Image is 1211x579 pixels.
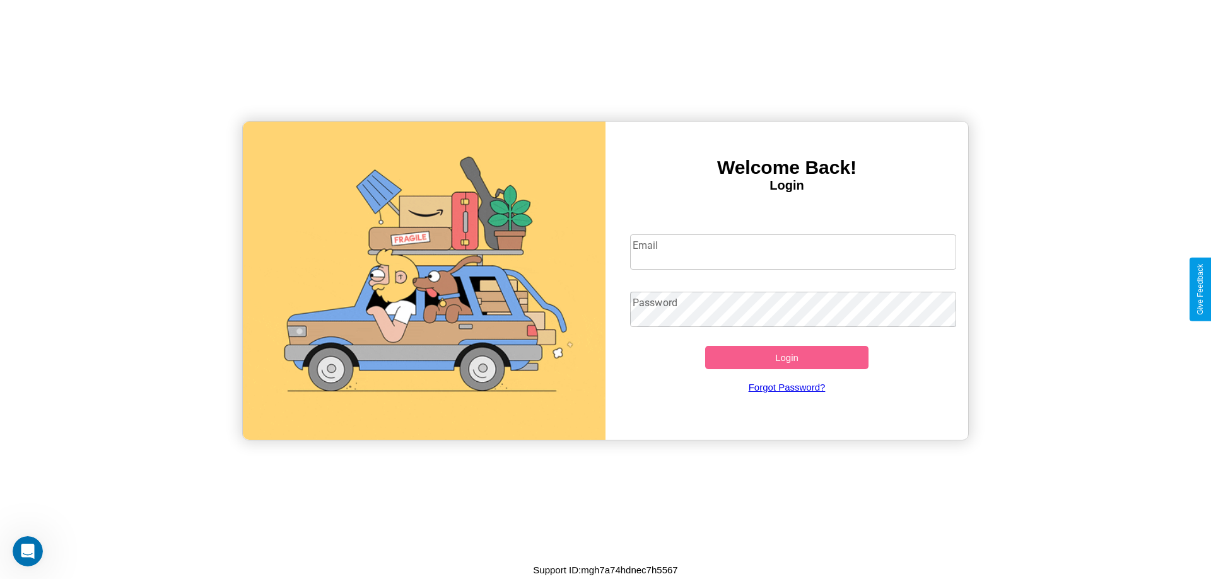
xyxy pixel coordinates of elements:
[243,122,605,440] img: gif
[605,178,968,193] h4: Login
[533,561,677,578] p: Support ID: mgh7a74hdnec7h5567
[624,369,951,405] a: Forgot Password?
[705,346,869,369] button: Login
[13,536,43,566] iframe: Intercom live chat
[1196,264,1205,315] div: Give Feedback
[605,157,968,178] h3: Welcome Back!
